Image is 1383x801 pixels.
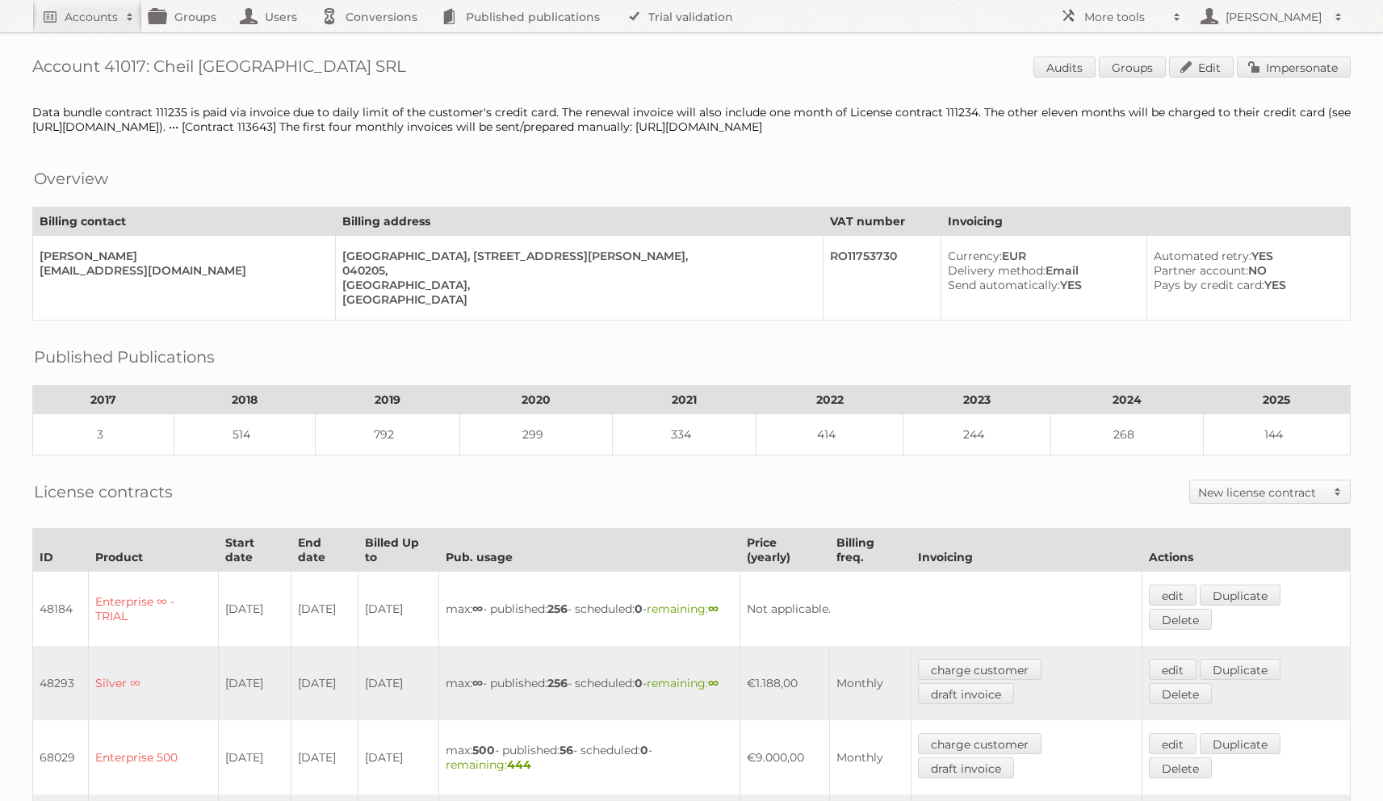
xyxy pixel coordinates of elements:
[219,646,291,720] td: [DATE]
[472,676,483,690] strong: ∞
[911,529,1142,572] th: Invoicing
[1154,249,1251,263] span: Automated retry:
[1222,9,1326,25] h2: [PERSON_NAME]
[32,57,1351,81] h1: Account 41017: Cheil [GEOGRAPHIC_DATA] SRL
[1200,659,1280,680] a: Duplicate
[1149,683,1212,704] a: Delete
[1203,386,1350,414] th: 2025
[34,345,215,369] h2: Published Publications
[647,602,719,616] span: remaining:
[291,720,358,795] td: [DATE]
[948,278,1134,292] div: YES
[335,208,823,236] th: Billing address
[1149,733,1197,754] a: edit
[1099,57,1166,78] a: Groups
[547,676,568,690] strong: 256
[1149,585,1197,606] a: edit
[1050,414,1203,455] td: 268
[1149,609,1212,630] a: Delete
[459,414,612,455] td: 299
[823,208,941,236] th: VAT number
[756,386,903,414] th: 2022
[291,529,358,572] th: End date
[918,683,1014,704] a: draft invoice
[472,743,495,757] strong: 500
[647,676,719,690] span: remaining:
[1154,263,1337,278] div: NO
[1154,278,1337,292] div: YES
[446,757,531,772] span: remaining:
[830,720,911,795] td: Monthly
[291,572,358,647] td: [DATE]
[315,386,459,414] th: 2019
[174,414,315,455] td: 514
[33,414,174,455] td: 3
[32,105,1351,134] div: Data bundle contract 111235 is paid via invoice due to daily limit of the customer's credit card....
[358,529,438,572] th: Billed Up to
[918,733,1041,754] a: charge customer
[948,278,1060,292] span: Send automatically:
[174,386,315,414] th: 2018
[459,386,612,414] th: 2020
[918,757,1014,778] a: draft invoice
[342,292,810,307] div: [GEOGRAPHIC_DATA]
[34,480,173,504] h2: License contracts
[830,529,911,572] th: Billing freq.
[1149,659,1197,680] a: edit
[903,386,1050,414] th: 2023
[903,414,1050,455] td: 244
[33,646,89,720] td: 48293
[948,263,1046,278] span: Delivery method:
[89,646,219,720] td: Silver ∞
[219,529,291,572] th: Start date
[1190,480,1350,503] a: New license contract
[1169,57,1234,78] a: Edit
[219,572,291,647] td: [DATE]
[756,414,903,455] td: 414
[941,208,1351,236] th: Invoicing
[1154,263,1248,278] span: Partner account:
[1200,585,1280,606] a: Duplicate
[1237,57,1351,78] a: Impersonate
[635,676,643,690] strong: 0
[315,414,459,455] td: 792
[439,529,740,572] th: Pub. usage
[918,659,1041,680] a: charge customer
[823,236,941,321] td: RO11753730
[948,249,1134,263] div: EUR
[507,757,531,772] strong: 444
[1033,57,1096,78] a: Audits
[1326,480,1350,503] span: Toggle
[708,602,719,616] strong: ∞
[612,414,756,455] td: 334
[219,720,291,795] td: [DATE]
[33,529,89,572] th: ID
[33,386,174,414] th: 2017
[1142,529,1351,572] th: Actions
[1200,733,1280,754] a: Duplicate
[640,743,648,757] strong: 0
[342,249,810,263] div: [GEOGRAPHIC_DATA], [STREET_ADDRESS][PERSON_NAME],
[708,676,719,690] strong: ∞
[40,263,322,278] div: [EMAIL_ADDRESS][DOMAIN_NAME]
[342,278,810,292] div: [GEOGRAPHIC_DATA],
[358,646,438,720] td: [DATE]
[439,646,740,720] td: max: - published: - scheduled: -
[291,646,358,720] td: [DATE]
[1084,9,1165,25] h2: More tools
[830,646,911,720] td: Monthly
[472,602,483,616] strong: ∞
[740,572,1142,647] td: Not applicable.
[948,249,1002,263] span: Currency:
[89,572,219,647] td: Enterprise ∞ - TRIAL
[740,646,830,720] td: €1.188,00
[1149,757,1212,778] a: Delete
[89,529,219,572] th: Product
[34,166,108,191] h2: Overview
[33,572,89,647] td: 48184
[342,263,810,278] div: 040205,
[559,743,573,757] strong: 56
[40,249,322,263] div: [PERSON_NAME]
[612,386,756,414] th: 2021
[439,720,740,795] td: max: - published: - scheduled: -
